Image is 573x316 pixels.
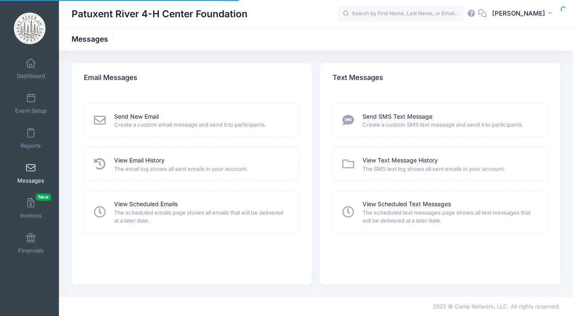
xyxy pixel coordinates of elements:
span: Event Setup [15,107,47,114]
h1: Messages [72,35,115,43]
span: [PERSON_NAME] [492,9,545,18]
a: Financials [11,228,51,258]
span: The scheduled emails page shows all emails that will be delivered at a later date. [114,209,288,225]
a: Send New Email [114,112,159,121]
input: Search by First Name, Last Name, or Email... [338,5,464,22]
span: Invoices [20,212,42,219]
a: Event Setup [11,89,51,118]
span: Financials [18,247,44,254]
span: Create a custom email message and send it to participants. [114,121,288,129]
span: The scheduled text messages page shows all text messages that will be delivered at a later date. [362,209,537,225]
a: View Text Message History [362,156,438,165]
h1: Patuxent River 4-H Center Foundation [72,4,248,24]
span: Reports [21,142,41,149]
img: Patuxent River 4-H Center Foundation [14,13,45,44]
span: The email log shows all sent emails in your account. [114,165,288,173]
a: Messages [11,159,51,188]
button: [PERSON_NAME] [487,4,560,24]
a: Dashboard [11,54,51,83]
span: Dashboard [17,72,45,80]
h4: Text Messages [333,66,383,90]
span: New [36,194,51,201]
span: The SMS text log shows all sent emails in your account. [362,165,537,173]
a: Send SMS Text Message [362,112,432,121]
span: Create a custom SMS text message and send it to participants. [362,121,537,129]
a: View Email History [114,156,165,165]
span: 2025 © Camp Network, LLC. All rights reserved. [433,303,560,310]
a: View Scheduled Text Messages [362,200,451,209]
h4: Email Messages [84,66,137,90]
a: View Scheduled Emails [114,200,178,209]
a: Reports [11,124,51,153]
span: Messages [17,177,44,184]
a: InvoicesNew [11,194,51,223]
